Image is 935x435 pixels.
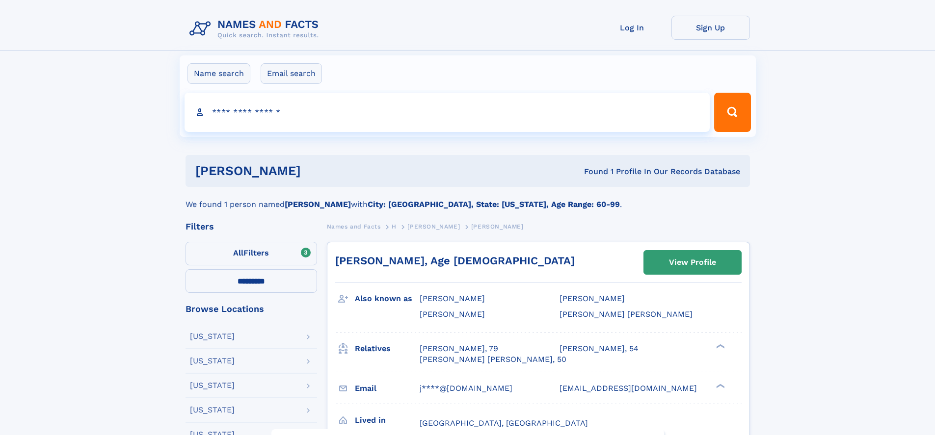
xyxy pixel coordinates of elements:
span: [PERSON_NAME] [407,223,460,230]
input: search input [185,93,710,132]
span: All [233,248,243,257]
a: Sign Up [671,16,750,40]
div: ❯ [714,383,725,389]
div: Found 1 Profile In Our Records Database [442,166,740,177]
div: View Profile [669,251,716,274]
label: Email search [261,63,322,84]
span: [PERSON_NAME] [560,294,625,303]
h3: Lived in [355,412,420,429]
label: Name search [187,63,250,84]
b: City: [GEOGRAPHIC_DATA], State: [US_STATE], Age Range: 60-99 [368,200,620,209]
span: [EMAIL_ADDRESS][DOMAIN_NAME] [560,384,697,393]
span: [GEOGRAPHIC_DATA], [GEOGRAPHIC_DATA] [420,418,588,428]
div: [US_STATE] [190,333,235,340]
span: [PERSON_NAME] [PERSON_NAME] [560,309,693,319]
h3: Email [355,380,420,397]
a: H [392,220,397,232]
div: Browse Locations [186,305,317,313]
label: Filters [186,242,317,265]
a: [PERSON_NAME], 79 [420,343,498,354]
div: ❯ [714,343,725,349]
h3: Relatives [355,340,420,357]
span: H [392,223,397,230]
div: Filters [186,222,317,231]
a: [PERSON_NAME] [PERSON_NAME], 50 [420,354,566,365]
a: [PERSON_NAME] [407,220,460,232]
a: [PERSON_NAME], Age [DEMOGRAPHIC_DATA] [335,255,575,267]
button: Search Button [714,93,750,132]
b: [PERSON_NAME] [285,200,351,209]
a: Names and Facts [327,220,381,232]
div: [US_STATE] [190,406,235,414]
div: [US_STATE] [190,357,235,365]
a: [PERSON_NAME], 54 [560,343,639,354]
div: We found 1 person named with . [186,187,750,210]
span: [PERSON_NAME] [471,223,524,230]
h3: Also known as [355,290,420,307]
img: Logo Names and Facts [186,16,327,42]
a: Log In [593,16,671,40]
h1: [PERSON_NAME] [195,165,443,177]
a: View Profile [644,251,741,274]
div: [US_STATE] [190,382,235,389]
span: [PERSON_NAME] [420,294,485,303]
span: [PERSON_NAME] [420,309,485,319]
